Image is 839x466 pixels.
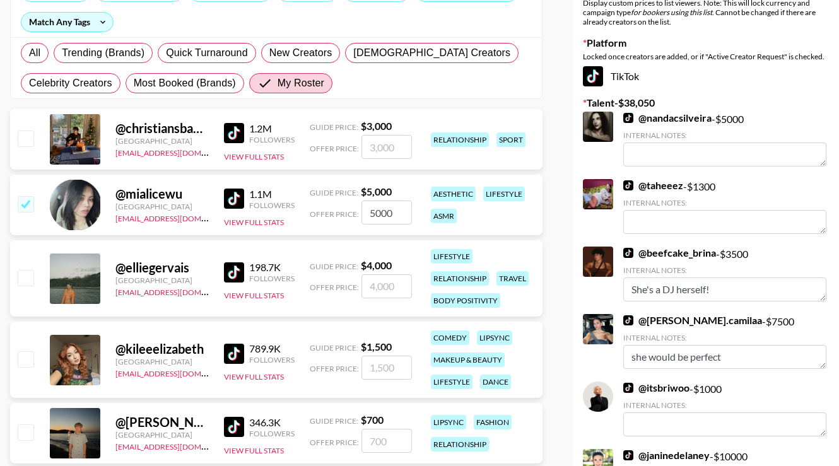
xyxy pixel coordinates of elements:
div: - $ 1000 [623,382,826,436]
a: @itsbriwoo [623,382,689,394]
div: fashion [474,415,512,429]
span: Offer Price: [310,283,359,292]
div: [GEOGRAPHIC_DATA] [115,430,209,440]
span: Offer Price: [310,209,359,219]
button: View Full Stats [224,218,284,227]
button: View Full Stats [224,152,284,161]
input: 3,000 [361,135,412,159]
div: @ elliegervais [115,260,209,276]
a: [EMAIL_ADDRESS][DOMAIN_NAME] [115,211,242,223]
span: Quick Turnaround [166,45,248,61]
div: lifestyle [431,249,472,264]
img: TikTok [224,262,244,283]
div: Internal Notes: [623,131,826,140]
strong: $ 4,000 [361,259,392,271]
div: Followers [249,355,295,364]
input: 1,500 [361,356,412,380]
div: 346.3K [249,416,295,429]
img: TikTok [224,123,244,143]
input: 5,000 [361,201,412,224]
div: Followers [249,201,295,210]
input: 4,000 [361,274,412,298]
a: [EMAIL_ADDRESS][DOMAIN_NAME] [115,440,242,451]
div: - $ 7500 [623,314,826,369]
strong: $ 5,000 [361,185,392,197]
label: Talent - $ 38,050 [583,96,829,109]
div: 789.9K [249,342,295,355]
button: View Full Stats [224,372,284,382]
button: View Full Stats [224,446,284,455]
div: dance [480,375,511,389]
div: 198.7K [249,261,295,274]
div: aesthetic [431,187,476,201]
img: TikTok [623,450,633,460]
span: Celebrity Creators [29,76,112,91]
div: [GEOGRAPHIC_DATA] [115,276,209,285]
div: [GEOGRAPHIC_DATA] [115,136,209,146]
div: relationship [431,437,489,451]
span: Guide Price: [310,416,358,426]
div: relationship [431,271,489,286]
span: Most Booked (Brands) [134,76,236,91]
div: - $ 3500 [623,247,826,301]
div: @ kileeelizabeth [115,341,209,357]
div: @ [PERSON_NAME].taylor07 [115,414,209,430]
div: lifestyle [483,187,525,201]
div: Internal Notes: [623,333,826,342]
span: All [29,45,40,61]
img: TikTok [623,383,633,393]
a: @janinedelaney [623,449,710,462]
div: Internal Notes: [623,400,826,410]
a: @[PERSON_NAME].camilaa [623,314,762,327]
div: Followers [249,274,295,283]
div: Locked once creators are added, or if "Active Creator Request" is checked. [583,52,829,61]
span: My Roster [278,76,324,91]
a: @beefcake_brina [623,247,716,259]
img: TikTok [623,248,633,258]
img: TikTok [224,344,244,364]
div: Internal Notes: [623,198,826,207]
img: TikTok [623,113,633,123]
span: Offer Price: [310,364,359,373]
div: TikTok [583,66,829,86]
div: Followers [249,135,295,144]
span: Guide Price: [310,262,358,271]
em: for bookers using this list [631,8,712,17]
div: relationship [431,132,489,147]
label: Platform [583,37,829,49]
span: [DEMOGRAPHIC_DATA] Creators [353,45,510,61]
input: 700 [361,429,412,453]
strong: $ 700 [361,414,384,426]
img: TikTok [224,417,244,437]
div: asmr [431,209,457,223]
div: 1.2M [249,122,295,135]
div: lipsync [477,330,512,345]
a: @taheeez [623,179,683,192]
div: Followers [249,429,295,438]
div: 1.1M [249,188,295,201]
div: - $ 5000 [623,112,826,166]
strong: $ 3,000 [361,120,392,132]
span: Guide Price: [310,122,358,132]
span: New Creators [269,45,332,61]
div: @ christiansbanned [115,120,209,136]
img: TikTok [623,180,633,190]
span: Offer Price: [310,438,359,447]
div: makeup & beauty [431,352,505,367]
div: Internal Notes: [623,265,826,275]
div: comedy [431,330,469,345]
span: Trending (Brands) [62,45,144,61]
img: TikTok [583,66,603,86]
img: TikTok [623,315,633,325]
textarea: She's a DJ herself! [623,277,826,301]
div: travel [496,271,529,286]
span: Offer Price: [310,144,359,153]
span: Guide Price: [310,343,358,352]
a: [EMAIL_ADDRESS][DOMAIN_NAME] [115,285,242,297]
a: [EMAIL_ADDRESS][DOMAIN_NAME] [115,146,242,158]
textarea: she would be perfect [623,345,826,369]
div: sport [496,132,525,147]
div: - $ 1300 [623,179,826,234]
a: @nandacsilveira [623,112,712,124]
button: View Full Stats [224,291,284,300]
